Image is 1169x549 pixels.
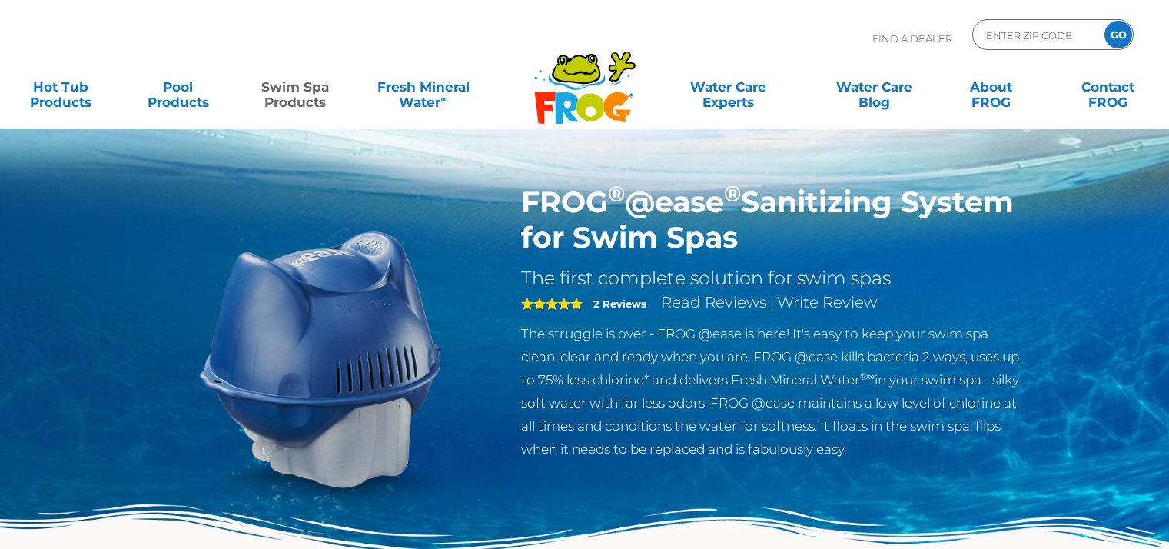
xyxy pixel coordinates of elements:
img: Frog Products Logo [526,31,644,125]
a: PoolProducts [132,72,223,102]
a: ContactFROG [1063,72,1154,102]
a: Read Reviews [661,293,767,311]
p: The struggle is over - FROG @ease is here! It's easy to keep your swim spa clean, clear and ready... [521,322,1023,461]
a: Water CareBlog [829,72,919,102]
h1: FROG @ease Sanitizing System for Swim Spas [521,185,1023,255]
span: | [770,296,774,311]
sup: ∞ [440,93,447,105]
a: Swim SpaProducts [250,72,340,102]
a: AboutFROG [945,72,1036,102]
p: Find A Dealer [872,19,952,58]
a: Water CareExperts [654,72,802,102]
sup: ®∞ [860,371,875,382]
span: 5 [521,298,583,310]
img: ss-@ease-hero.png [147,185,499,537]
input: Zip Code Form [985,24,1088,46]
strong: 2 Reviews [593,298,646,310]
a: Write Review [777,293,877,311]
input: GO [1104,21,1132,48]
a: Fresh MineralWater∞ [367,72,480,102]
h2: The first complete solution for swim spas [521,267,1023,290]
sup: ® [724,180,741,207]
a: Hot TubProducts [15,72,106,102]
sup: ® [608,180,625,207]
